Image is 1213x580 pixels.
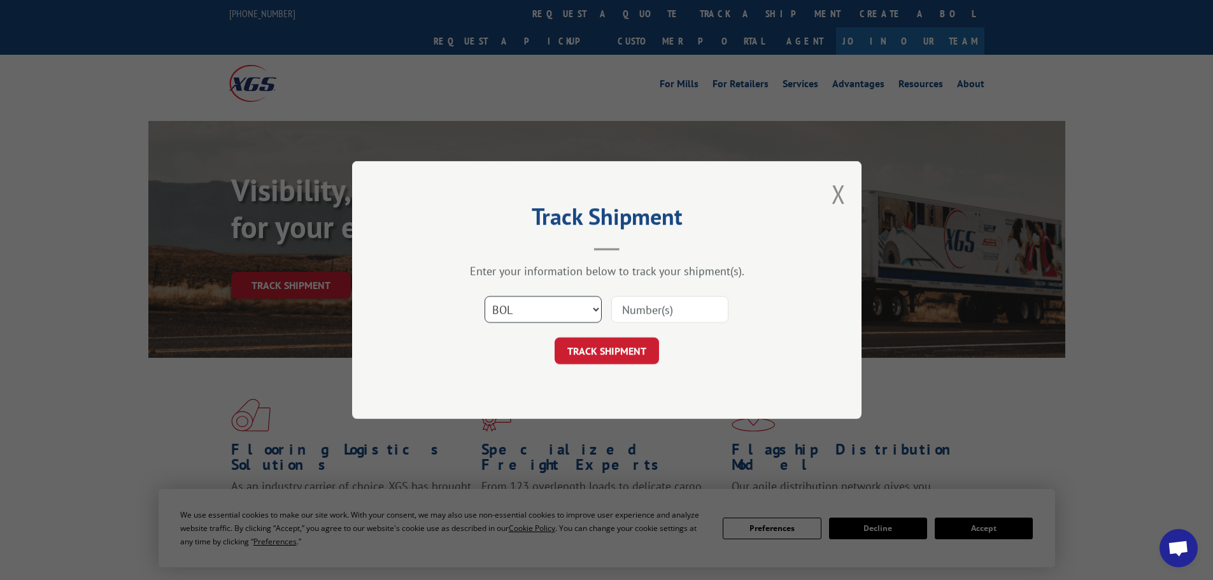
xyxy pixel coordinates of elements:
div: Enter your information below to track your shipment(s). [416,264,798,278]
h2: Track Shipment [416,208,798,232]
a: Open chat [1160,529,1198,567]
button: TRACK SHIPMENT [555,337,659,364]
button: Close modal [832,177,846,211]
input: Number(s) [611,296,728,323]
